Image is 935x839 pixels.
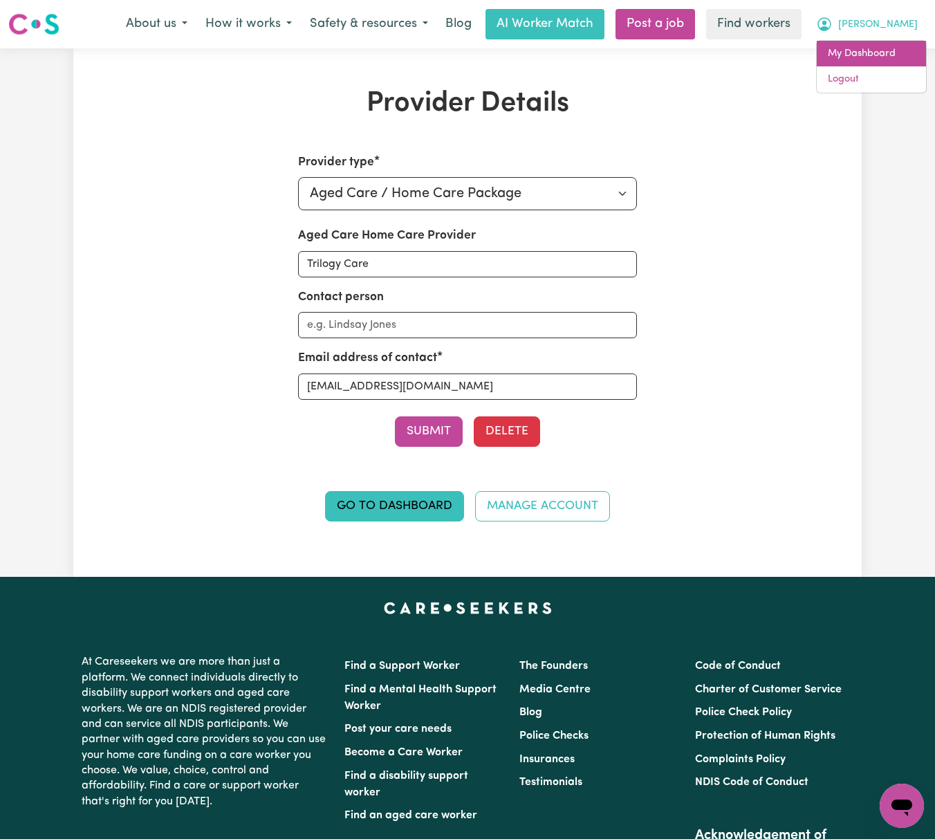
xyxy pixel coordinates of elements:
a: AI Worker Match [485,9,604,39]
a: Code of Conduct [695,661,781,672]
a: Find a disability support worker [344,771,468,798]
a: Blog [437,9,480,39]
a: Post a job [615,9,695,39]
button: About us [117,10,196,39]
h1: Provider Details [213,87,722,120]
a: Find a Support Worker [344,661,460,672]
label: Email address of contact [298,349,437,367]
a: Careseekers home page [384,602,552,613]
a: Charter of Customer Service [695,684,842,695]
button: Delete [474,416,540,447]
a: Find workers [706,9,802,39]
label: Contact person [298,288,384,306]
a: Blog [519,707,542,718]
span: [PERSON_NAME] [838,17,918,33]
a: My Dashboard [817,41,926,67]
label: Aged Care Home Care Provider [298,227,476,245]
a: Find a Mental Health Support Worker [344,684,497,712]
a: Go to Dashboard [325,491,464,522]
a: Media Centre [519,684,591,695]
a: Protection of Human Rights [695,730,835,741]
a: Complaints Policy [695,754,786,765]
div: My Account [816,40,927,93]
input: e.g. Organisation X Ltd. [298,251,638,277]
label: Provider type [298,154,374,172]
a: Careseekers logo [8,8,59,40]
a: The Founders [519,661,588,672]
a: Find an aged care worker [344,810,477,821]
a: Manage Account [475,491,610,522]
button: My Account [807,10,927,39]
input: e.g. lindsay.jones@orgx.com.au [298,374,638,400]
button: How it works [196,10,301,39]
a: Insurances [519,754,575,765]
input: e.g. Lindsay Jones [298,312,638,338]
iframe: Button to launch messaging window [880,784,924,828]
a: Logout [817,66,926,93]
a: Testimonials [519,777,582,788]
a: NDIS Code of Conduct [695,777,808,788]
a: Police Checks [519,730,589,741]
a: Become a Care Worker [344,747,463,758]
button: Safety & resources [301,10,437,39]
a: Post your care needs [344,723,452,735]
p: At Careseekers we are more than just a platform. We connect individuals directly to disability su... [82,649,328,815]
img: Careseekers logo [8,12,59,37]
a: Police Check Policy [695,707,792,718]
button: Submit [395,416,463,447]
